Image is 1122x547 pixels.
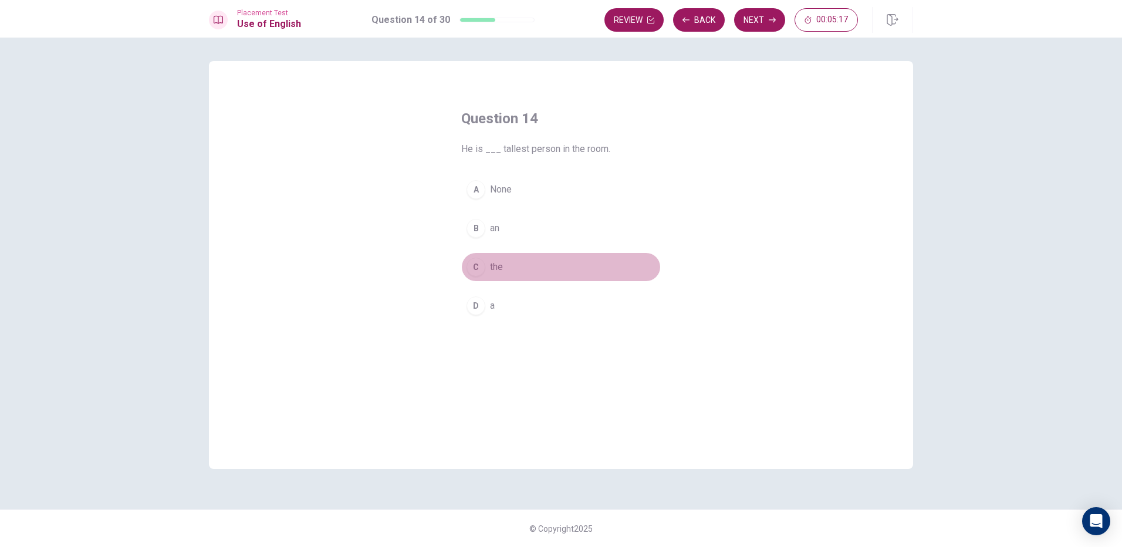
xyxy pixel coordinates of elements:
span: a [490,299,495,313]
h1: Use of English [237,17,301,31]
span: the [490,260,503,274]
button: 00:05:17 [795,8,858,32]
h1: Question 14 of 30 [371,13,450,27]
div: C [467,258,485,276]
span: He is ___ tallest person in the room. [461,142,661,156]
button: ANone [461,175,661,204]
div: Open Intercom Messenger [1082,507,1110,535]
button: Ban [461,214,661,243]
span: Placement Test [237,9,301,17]
button: Back [673,8,725,32]
div: A [467,180,485,199]
div: B [467,219,485,238]
button: Next [734,8,785,32]
span: 00:05:17 [816,15,848,25]
button: Cthe [461,252,661,282]
div: D [467,296,485,315]
button: Review [604,8,664,32]
span: an [490,221,499,235]
span: © Copyright 2025 [529,524,593,534]
button: Da [461,291,661,320]
h4: Question 14 [461,109,661,128]
span: None [490,183,512,197]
